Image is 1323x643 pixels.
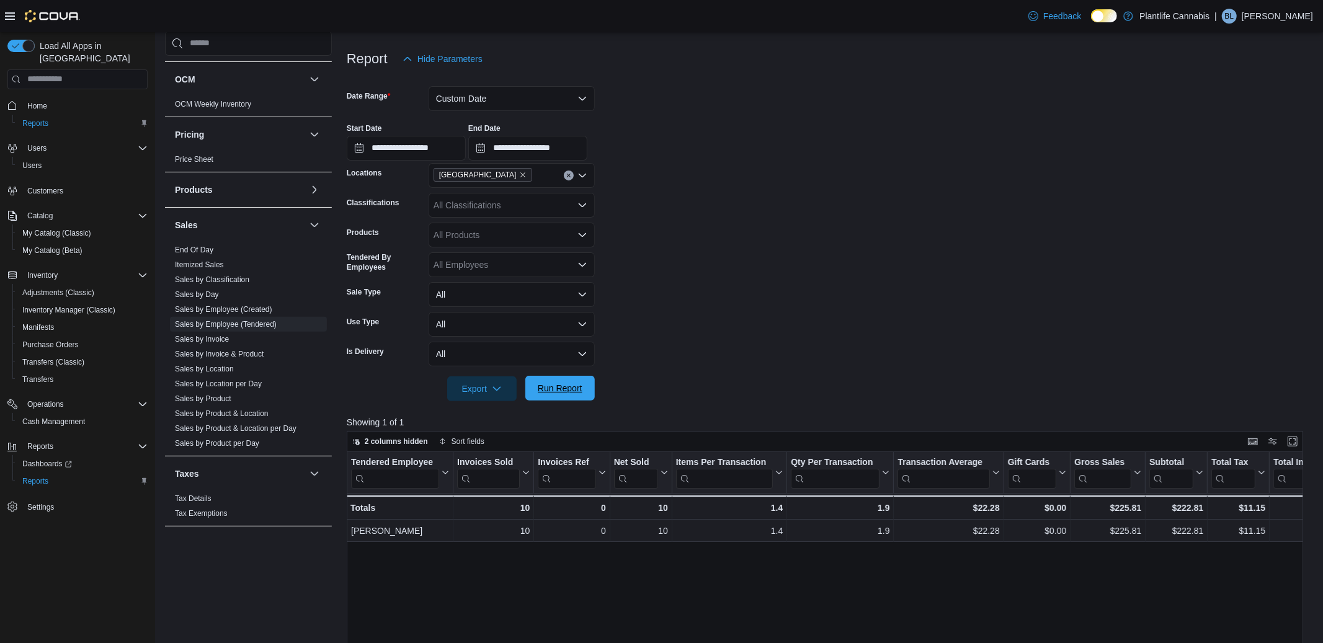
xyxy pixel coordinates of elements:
[2,438,153,455] button: Reports
[1211,456,1255,488] div: Total Tax
[175,219,305,231] button: Sales
[22,268,63,283] button: Inventory
[17,158,148,173] span: Users
[175,409,269,419] span: Sales by Product & Location
[175,423,296,433] span: Sales by Product & Location per Day
[175,100,251,109] a: OCM Weekly Inventory
[2,497,153,515] button: Settings
[175,155,213,164] a: Price Sheet
[1211,500,1265,515] div: $11.15
[22,439,148,454] span: Reports
[307,466,322,481] button: Taxes
[1074,456,1131,488] div: Gross Sales
[17,285,148,300] span: Adjustments (Classic)
[365,437,428,446] span: 2 columns hidden
[2,97,153,115] button: Home
[613,500,667,515] div: 10
[17,414,148,429] span: Cash Management
[457,500,530,515] div: 10
[347,434,433,449] button: 2 columns hidden
[27,441,53,451] span: Reports
[347,287,381,297] label: Sale Type
[347,168,382,178] label: Locations
[22,340,79,350] span: Purchase Orders
[791,456,880,468] div: Qty Per Transaction
[1149,500,1203,515] div: $222.81
[165,491,332,526] div: Taxes
[791,523,889,538] div: 1.9
[577,260,587,270] button: Open list of options
[165,97,332,117] div: OCM
[22,397,148,412] span: Operations
[17,320,148,335] span: Manifests
[1007,500,1066,515] div: $0.00
[898,500,999,515] div: $22.28
[347,123,382,133] label: Start Date
[17,474,148,489] span: Reports
[1149,456,1193,488] div: Subtotal
[17,474,53,489] a: Reports
[22,208,148,223] span: Catalog
[525,376,595,401] button: Run Report
[175,438,259,448] span: Sales by Product per Day
[538,456,605,488] button: Invoices Ref
[434,434,489,449] button: Sort fields
[175,219,198,231] h3: Sales
[468,136,587,161] input: Press the down key to open a popover containing a calendar.
[22,246,82,255] span: My Catalog (Beta)
[7,92,148,548] nav: Complex example
[175,184,213,196] h3: Products
[175,364,234,374] span: Sales by Location
[175,184,305,196] button: Products
[17,303,120,317] a: Inventory Manager (Classic)
[351,523,449,538] div: [PERSON_NAME]
[17,226,148,241] span: My Catalog (Classic)
[12,353,153,371] button: Transfers (Classic)
[17,372,148,387] span: Transfers
[2,140,153,157] button: Users
[175,305,272,314] a: Sales by Employee (Created)
[1149,456,1203,488] button: Subtotal
[175,394,231,403] a: Sales by Product
[17,337,84,352] a: Purchase Orders
[1222,9,1237,24] div: Bruno Leest
[175,439,259,448] a: Sales by Product per Day
[439,169,517,181] span: [GEOGRAPHIC_DATA]
[468,123,501,133] label: End Date
[307,218,322,233] button: Sales
[17,243,148,258] span: My Catalog (Beta)
[22,397,69,412] button: Operations
[347,51,388,66] h3: Report
[1245,434,1260,449] button: Keyboard shortcuts
[1007,456,1056,468] div: Gift Cards
[457,456,520,468] div: Invoices Sold
[457,456,530,488] button: Invoices Sold
[175,245,213,255] span: End Of Day
[175,290,219,299] a: Sales by Day
[22,99,52,113] a: Home
[347,198,399,208] label: Classifications
[22,305,115,315] span: Inventory Manager (Classic)
[22,141,148,156] span: Users
[2,267,153,284] button: Inventory
[175,99,251,109] span: OCM Weekly Inventory
[22,184,68,198] a: Customers
[1242,9,1313,24] p: [PERSON_NAME]
[429,342,595,366] button: All
[1023,4,1086,29] a: Feedback
[175,319,277,329] span: Sales by Employee (Tendered)
[22,98,148,113] span: Home
[2,182,153,200] button: Customers
[17,320,59,335] a: Manifests
[22,357,84,367] span: Transfers (Classic)
[22,288,94,298] span: Adjustments (Classic)
[347,347,384,357] label: Is Delivery
[350,500,449,515] div: Totals
[175,409,269,418] a: Sales by Product & Location
[175,335,229,344] a: Sales by Invoice
[347,252,424,272] label: Tendered By Employees
[434,168,532,182] span: Calgary - University District
[429,282,595,307] button: All
[17,456,77,471] a: Dashboards
[613,456,657,468] div: Net Sold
